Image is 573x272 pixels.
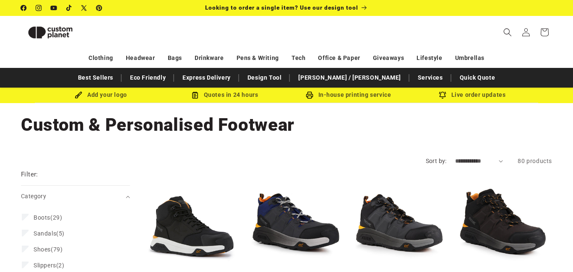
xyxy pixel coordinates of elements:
[21,114,552,136] h1: Custom & Personalised Footwear
[89,51,113,65] a: Clothing
[21,19,80,46] img: Custom Planet
[518,158,552,164] span: 80 products
[163,90,286,100] div: Quotes in 24 hours
[294,70,405,85] a: [PERSON_NAME] / [PERSON_NAME]
[286,90,410,100] div: In-house printing service
[75,91,82,99] img: Brush Icon
[34,246,63,253] span: (79)
[292,51,305,65] a: Tech
[21,186,130,207] summary: Category (0 selected)
[34,230,56,237] span: Sandals
[39,90,163,100] div: Add your logo
[34,246,51,253] span: Shoes
[498,23,517,41] summary: Search
[455,51,484,65] a: Umbrellas
[318,51,360,65] a: Office & Paper
[18,16,108,49] a: Custom Planet
[243,70,286,85] a: Design Tool
[456,70,500,85] a: Quick Quote
[195,51,224,65] a: Drinkware
[306,91,313,99] img: In-house printing
[21,170,38,179] h2: Filter:
[426,158,447,164] label: Sort by:
[373,51,404,65] a: Giveaways
[34,262,56,269] span: Slippers
[410,90,534,100] div: Live order updates
[178,70,235,85] a: Express Delivery
[191,91,199,99] img: Order Updates Icon
[34,214,62,221] span: (29)
[205,4,358,11] span: Looking to order a single item? Use our design tool
[74,70,117,85] a: Best Sellers
[439,91,446,99] img: Order updates
[237,51,279,65] a: Pens & Writing
[531,232,573,272] iframe: Chat Widget
[34,230,65,237] span: (5)
[414,70,447,85] a: Services
[126,70,170,85] a: Eco Friendly
[126,51,155,65] a: Headwear
[34,214,50,221] span: Boots
[21,193,46,199] span: Category
[417,51,442,65] a: Lifestyle
[168,51,182,65] a: Bags
[34,262,65,269] span: (2)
